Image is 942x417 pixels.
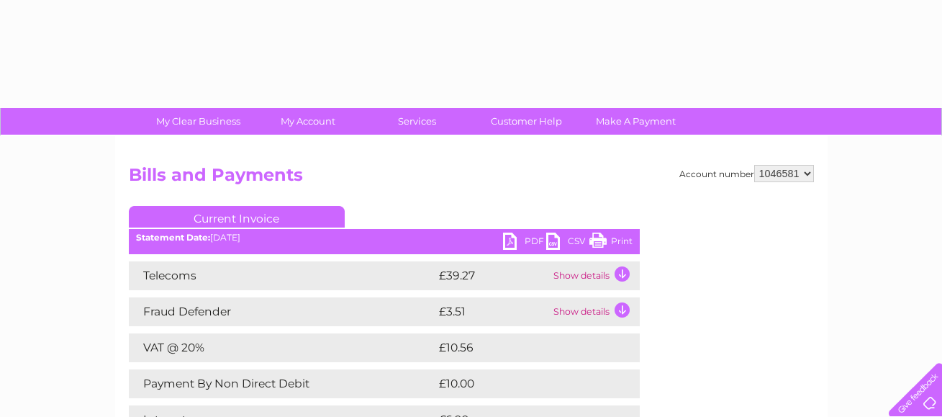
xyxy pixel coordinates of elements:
a: Print [589,233,633,254]
td: Show details [550,297,640,326]
a: Services [358,108,476,135]
td: £3.51 [435,297,550,326]
td: £10.56 [435,333,610,362]
td: Show details [550,261,640,290]
a: CSV [546,233,589,254]
td: Payment By Non Direct Debit [129,369,435,398]
a: PDF [503,233,546,254]
td: Telecoms [129,261,435,290]
a: Make A Payment [576,108,695,135]
td: VAT @ 20% [129,333,435,362]
td: Fraud Defender [129,297,435,326]
td: £39.27 [435,261,550,290]
a: Current Invoice [129,206,345,228]
b: Statement Date: [136,232,210,243]
a: Customer Help [467,108,586,135]
a: My Account [248,108,367,135]
a: My Clear Business [139,108,258,135]
h2: Bills and Payments [129,165,814,192]
td: £10.00 [435,369,610,398]
div: Account number [679,165,814,182]
div: [DATE] [129,233,640,243]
